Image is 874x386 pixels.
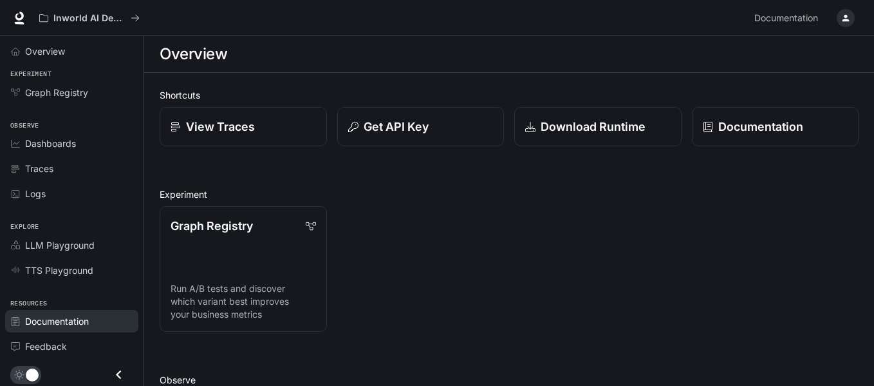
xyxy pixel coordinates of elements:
[25,264,93,277] span: TTS Playground
[749,5,828,31] a: Documentation
[25,340,67,353] span: Feedback
[160,206,327,332] a: Graph RegistryRun A/B tests and discover which variant best improves your business metrics
[25,187,46,200] span: Logs
[160,88,859,102] h2: Shortcuts
[541,118,646,135] p: Download Runtime
[754,10,818,26] span: Documentation
[171,217,253,235] p: Graph Registry
[25,86,88,99] span: Graph Registry
[5,335,138,358] a: Feedback
[25,314,89,328] span: Documentation
[5,310,138,333] a: Documentation
[160,107,327,146] a: View Traces
[171,282,316,321] p: Run A/B tests and discover which variant best improves your business metrics
[5,81,138,104] a: Graph Registry
[337,107,505,146] button: Get API Key
[692,107,859,146] a: Documentation
[514,107,682,146] a: Download Runtime
[5,259,138,282] a: TTS Playground
[26,367,39,381] span: Dark mode toggle
[5,182,138,205] a: Logs
[53,13,126,24] p: Inworld AI Demos
[25,238,95,252] span: LLM Playground
[25,44,65,58] span: Overview
[25,162,53,175] span: Traces
[718,118,803,135] p: Documentation
[5,40,138,63] a: Overview
[5,157,138,180] a: Traces
[25,137,76,150] span: Dashboards
[5,132,138,155] a: Dashboards
[364,118,429,135] p: Get API Key
[160,188,859,201] h2: Experiment
[5,234,138,256] a: LLM Playground
[160,41,227,67] h1: Overview
[33,5,145,31] button: All workspaces
[186,118,255,135] p: View Traces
